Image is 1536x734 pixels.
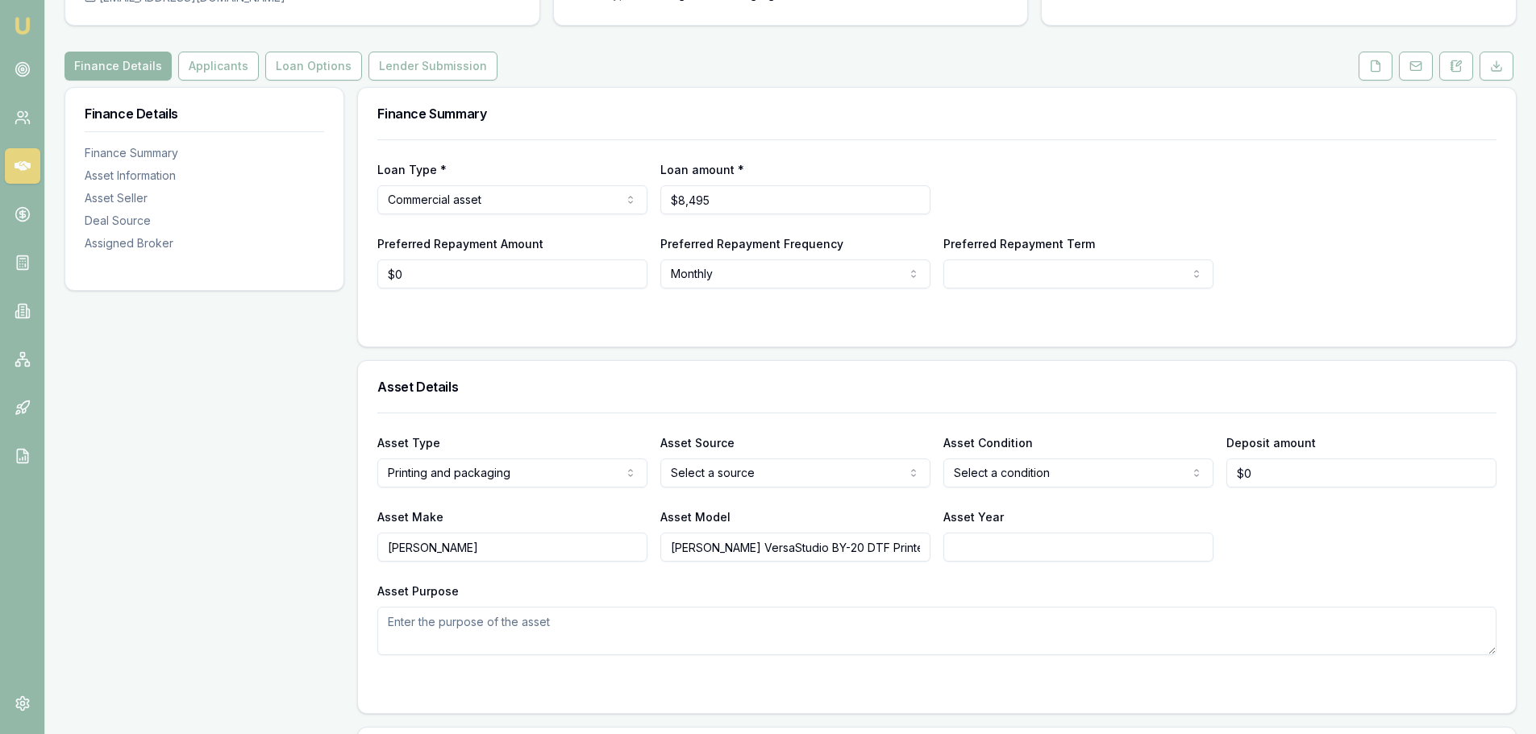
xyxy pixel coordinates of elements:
[1226,436,1316,450] label: Deposit amount
[65,52,172,81] button: Finance Details
[943,436,1033,450] label: Asset Condition
[377,237,543,251] label: Preferred Repayment Amount
[85,190,324,206] div: Asset Seller
[85,213,324,229] div: Deal Source
[85,168,324,184] div: Asset Information
[178,52,259,81] button: Applicants
[262,52,365,81] a: Loan Options
[660,436,735,450] label: Asset Source
[85,235,324,251] div: Assigned Broker
[377,380,1496,393] h3: Asset Details
[660,510,731,524] label: Asset Model
[377,163,447,176] label: Loan Type *
[377,259,647,288] input: $
[368,52,497,81] button: Lender Submission
[943,237,1095,251] label: Preferred Repayment Term
[660,237,843,251] label: Preferred Repayment Frequency
[377,107,1496,120] h3: Finance Summary
[65,52,175,81] a: Finance Details
[377,436,440,450] label: Asset Type
[943,510,1004,524] label: Asset Year
[377,510,443,524] label: Asset Make
[13,16,32,35] img: emu-icon-u.png
[175,52,262,81] a: Applicants
[377,584,459,598] label: Asset Purpose
[365,52,501,81] a: Lender Submission
[660,185,930,214] input: $
[85,107,324,120] h3: Finance Details
[660,163,744,176] label: Loan amount *
[1226,458,1496,487] input: $
[265,52,362,81] button: Loan Options
[85,145,324,161] div: Finance Summary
